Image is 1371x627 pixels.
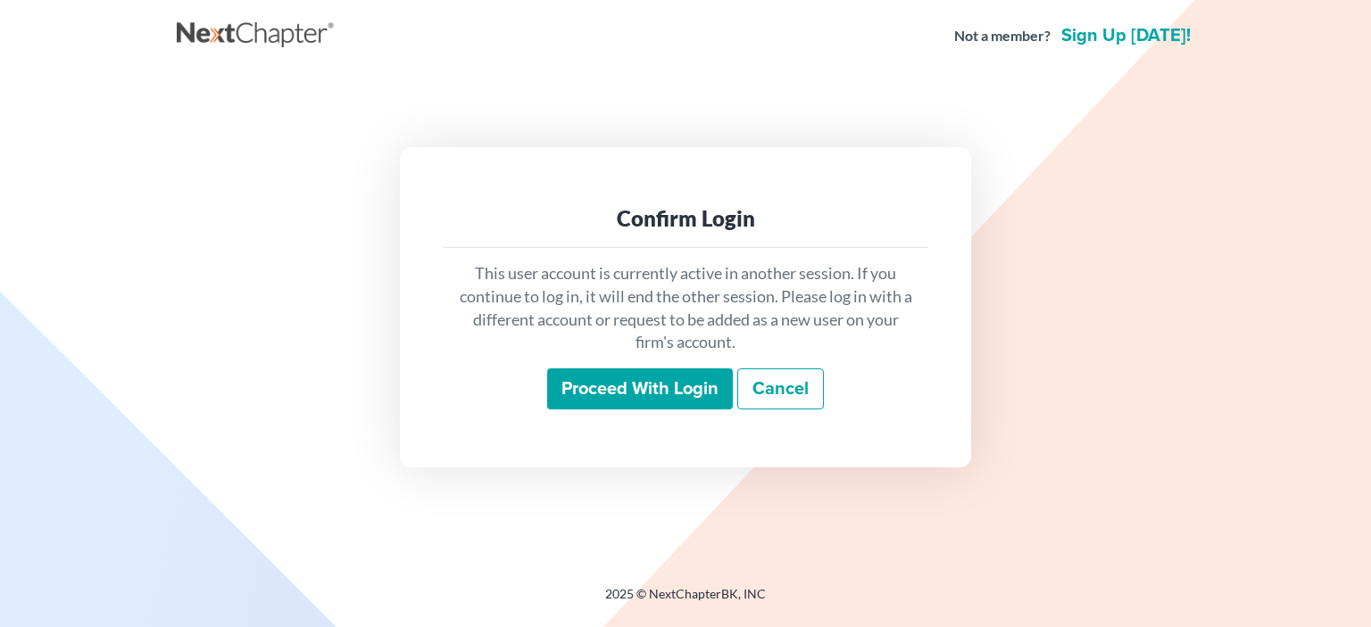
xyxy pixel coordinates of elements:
input: Proceed with login [547,368,733,409]
strong: Not a member? [954,26,1051,46]
div: 2025 © NextChapterBK, INC [177,585,1194,617]
p: This user account is currently active in another session. If you continue to log in, it will end ... [457,262,914,354]
a: Cancel [737,368,824,409]
div: Confirm Login [457,204,914,233]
